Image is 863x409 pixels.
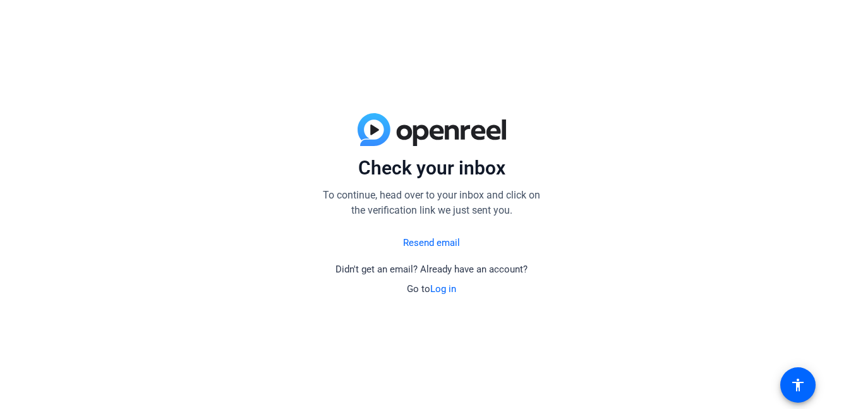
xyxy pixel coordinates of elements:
a: Resend email [403,236,460,250]
span: Didn't get an email? Already have an account? [335,264,528,275]
span: Go to [407,283,456,295]
mat-icon: accessibility [790,377,806,393]
p: To continue, head over to your inbox and click on the verification link we just sent you. [318,188,545,218]
a: Log in [430,283,456,295]
img: blue-gradient.svg [358,113,506,146]
p: Check your inbox [318,156,545,180]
